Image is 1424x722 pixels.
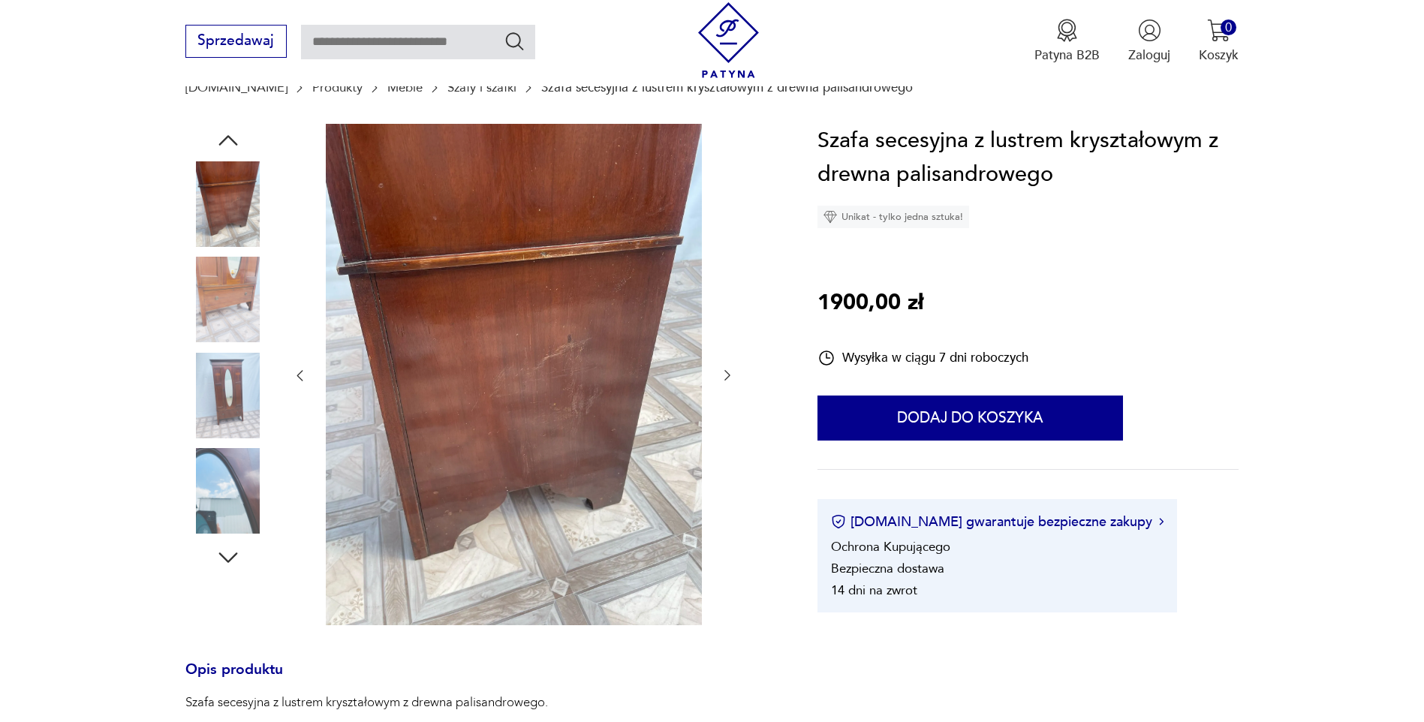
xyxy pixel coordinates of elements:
li: 14 dni na zwrot [831,582,917,599]
button: Zaloguj [1128,19,1170,64]
img: Ikona diamentu [823,210,837,224]
button: 0Koszyk [1199,19,1239,64]
a: Meble [387,80,423,95]
img: Ikona koszyka [1207,19,1230,42]
h1: Szafa secesyjna z lustrem kryształowym z drewna palisandrowego [817,124,1239,192]
a: [DOMAIN_NAME] [185,80,288,95]
img: Ikona certyfikatu [831,514,846,529]
img: Zdjęcie produktu Szafa secesyjna z lustrem kryształowym z drewna palisandrowego [326,124,702,625]
a: Produkty [312,80,363,95]
img: Ikona strzałki w prawo [1159,518,1164,525]
div: 0 [1221,20,1236,35]
div: Wysyłka w ciągu 7 dni roboczych [817,349,1028,367]
button: Sprzedawaj [185,25,287,58]
p: Patyna B2B [1034,47,1100,64]
h3: Opis produktu [185,664,775,694]
p: Koszyk [1199,47,1239,64]
a: Szafy i szafki [447,80,516,95]
img: Patyna - sklep z meblami i dekoracjami vintage [691,2,766,78]
button: Szukaj [504,30,525,52]
a: Ikona medaluPatyna B2B [1034,19,1100,64]
a: Sprzedawaj [185,36,287,48]
p: Zaloguj [1128,47,1170,64]
div: Unikat - tylko jedna sztuka! [817,206,969,228]
li: Ochrona Kupującego [831,538,950,555]
img: Zdjęcie produktu Szafa secesyjna z lustrem kryształowym z drewna palisandrowego [185,161,271,247]
button: Dodaj do koszyka [817,396,1123,441]
button: Patyna B2B [1034,19,1100,64]
p: Szafa secesyjna z lustrem kryształowym z drewna palisandrowego [541,80,913,95]
p: 1900,00 zł [817,286,923,320]
img: Zdjęcie produktu Szafa secesyjna z lustrem kryształowym z drewna palisandrowego [185,448,271,534]
img: Ikonka użytkownika [1138,19,1161,42]
li: Bezpieczna dostawa [831,560,944,577]
img: Ikona medalu [1055,19,1079,42]
img: Zdjęcie produktu Szafa secesyjna z lustrem kryształowym z drewna palisandrowego [185,257,271,342]
img: Zdjęcie produktu Szafa secesyjna z lustrem kryształowym z drewna palisandrowego [185,353,271,438]
button: [DOMAIN_NAME] gwarantuje bezpieczne zakupy [831,513,1164,531]
p: Szafa secesyjna z lustrem kryształowym z drewna palisandrowego. [185,693,598,711]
